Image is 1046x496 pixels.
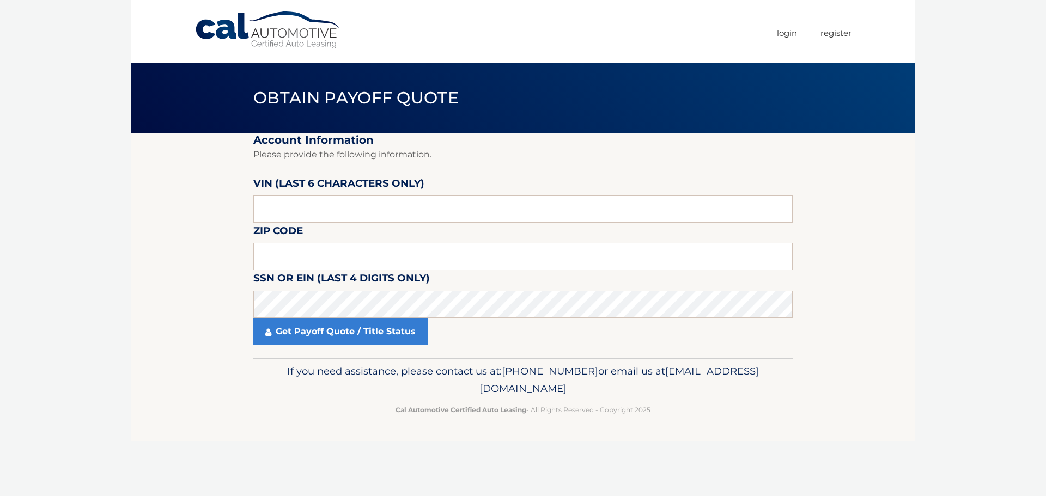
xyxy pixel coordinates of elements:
a: Get Payoff Quote / Title Status [253,318,428,345]
h2: Account Information [253,133,793,147]
strong: Cal Automotive Certified Auto Leasing [396,406,526,414]
label: SSN or EIN (last 4 digits only) [253,270,430,290]
label: Zip Code [253,223,303,243]
span: [PHONE_NUMBER] [502,365,598,377]
a: Login [777,24,797,42]
span: Obtain Payoff Quote [253,88,459,108]
label: VIN (last 6 characters only) [253,175,424,195]
p: Please provide the following information. [253,147,793,162]
a: Register [820,24,852,42]
p: If you need assistance, please contact us at: or email us at [260,363,786,397]
a: Cal Automotive [194,11,342,50]
p: - All Rights Reserved - Copyright 2025 [260,404,786,415]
